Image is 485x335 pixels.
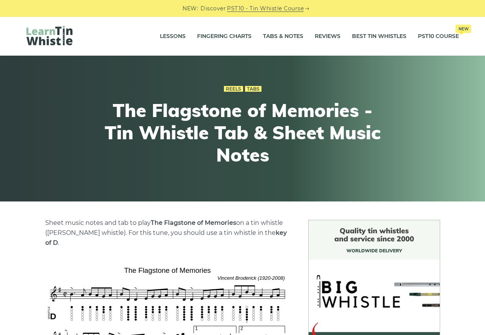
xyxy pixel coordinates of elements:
[245,86,261,92] a: Tabs
[45,218,290,248] p: Sheet music notes and tab to play on a tin whistle ([PERSON_NAME] whistle). For this tune, you sh...
[26,26,72,45] img: LearnTinWhistle.com
[224,86,243,92] a: Reels
[263,27,303,46] a: Tabs & Notes
[102,99,384,166] h1: The Flagstone of Memories - Tin Whistle Tab & Sheet Music Notes
[352,27,406,46] a: Best Tin Whistles
[197,27,252,46] a: Fingering Charts
[160,27,186,46] a: Lessons
[45,229,287,246] strong: key of D
[455,25,471,33] span: New
[151,219,236,226] strong: The Flagstone of Memories
[418,27,459,46] a: PST10 CourseNew
[315,27,340,46] a: Reviews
